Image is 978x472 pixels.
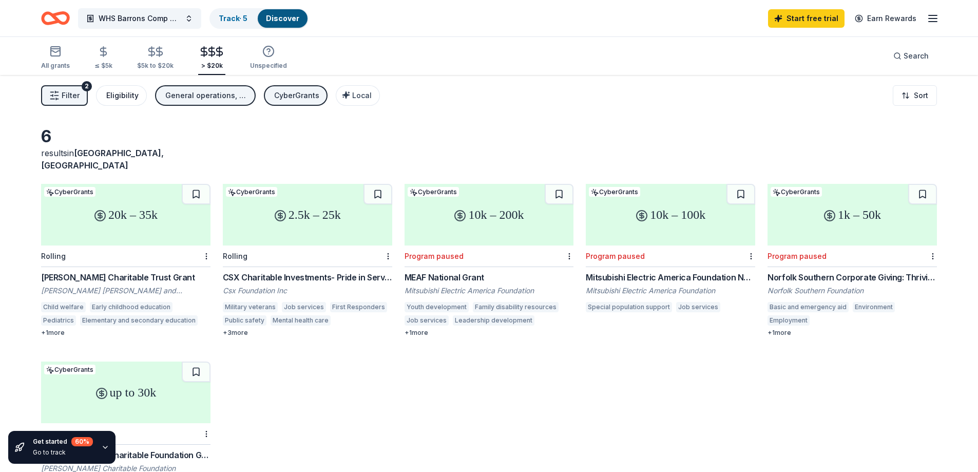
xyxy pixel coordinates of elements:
[44,187,95,197] div: CyberGrants
[223,302,278,312] div: Military veterans
[137,62,174,70] div: $5k to $20k
[768,315,810,326] div: Employment
[41,126,210,147] div: 6
[768,302,849,312] div: Basic and emergency aid
[336,85,380,106] button: Local
[41,252,66,260] div: Rolling
[223,271,392,284] div: CSX Charitable Investments- Pride in Service Grants
[165,89,247,102] div: General operations, Projects & programming, Scholarship, Exhibitions, Training and capacity building
[41,184,210,337] a: 20k – 35kCyberGrantsRolling[PERSON_NAME] Charitable Trust Grant[PERSON_NAME] [PERSON_NAME] and [P...
[82,81,92,91] div: 2
[405,315,449,326] div: Job services
[96,85,147,106] button: Eligibility
[198,62,225,70] div: > $20k
[223,184,392,337] a: 2.5k – 25kCyberGrantsRollingCSX Charitable Investments- Pride in Service GrantsCsx Foundation Inc...
[223,286,392,296] div: Csx Foundation Inc
[209,8,309,29] button: Track· 5Discover
[71,437,93,446] div: 60 %
[771,187,822,197] div: CyberGrants
[62,89,80,102] span: Filter
[586,302,672,312] div: Special population support
[405,329,574,337] div: + 1 more
[41,6,70,30] a: Home
[885,46,937,66] button: Search
[41,315,76,326] div: Pediatrics
[219,14,247,23] a: Track· 5
[768,9,845,28] a: Start free trial
[33,437,93,446] div: Get started
[264,85,328,106] button: CyberGrants
[453,315,534,326] div: Leadership development
[223,184,392,246] div: 2.5k – 25k
[137,42,174,75] button: $5k to $20k
[586,184,755,246] div: 10k – 100k
[271,315,331,326] div: Mental health care
[41,148,164,171] span: in
[282,302,326,312] div: Job services
[41,85,88,106] button: Filter2
[768,271,937,284] div: Norfolk Southern Corporate Giving: Thriving Communities Grant Program
[405,184,574,246] div: 10k – 200k
[41,302,86,312] div: Child welfare
[90,302,172,312] div: Early childhood education
[330,302,387,312] div: First Responders
[405,286,574,296] div: Mitsubishi Electric America Foundation
[41,271,210,284] div: [PERSON_NAME] Charitable Trust Grant
[586,252,645,260] div: Program paused
[250,62,287,70] div: Unspecified
[223,329,392,337] div: + 3 more
[589,187,640,197] div: CyberGrants
[250,41,287,75] button: Unspecified
[768,184,937,246] div: 1k – 50k
[768,252,827,260] div: Program paused
[849,9,923,28] a: Earn Rewards
[41,362,210,423] div: up to 30k
[41,184,210,246] div: 20k – 35k
[41,62,70,70] div: All grants
[80,315,198,326] div: Elementary and secondary education
[155,85,256,106] button: General operations, Projects & programming, Scholarship, Exhibitions, Training and capacity building
[274,89,319,102] div: CyberGrants
[405,184,574,337] a: 10k – 200kCyberGrantsProgram pausedMEAF National GrantMitsubishi Electric America FoundationYouth...
[405,302,469,312] div: Youth development
[676,302,720,312] div: Job services
[266,14,299,23] a: Discover
[223,252,247,260] div: Rolling
[473,302,559,312] div: Family disability resources
[768,286,937,296] div: Norfolk Southern Foundation
[853,302,895,312] div: Environment
[41,329,210,337] div: + 1 more
[106,89,139,102] div: Eligibility
[226,187,277,197] div: CyberGrants
[768,329,937,337] div: + 1 more
[223,315,266,326] div: Public safety
[198,42,225,75] button: > $20k
[768,184,937,337] a: 1k – 50kCyberGrantsProgram pausedNorfolk Southern Corporate Giving: Thriving Communities Grant Pr...
[99,12,181,25] span: WHS Barrons Comp Cheer
[41,148,164,171] span: [GEOGRAPHIC_DATA], [GEOGRAPHIC_DATA]
[586,286,755,296] div: Mitsubishi Electric America Foundation
[586,184,755,315] a: 10k – 100kCyberGrantsProgram pausedMitsubishi Electric America Foundation National GrantMitsubish...
[586,271,755,284] div: Mitsubishi Electric America Foundation National Grant
[78,8,201,29] button: WHS Barrons Comp Cheer
[41,286,210,296] div: [PERSON_NAME] [PERSON_NAME] and [PERSON_NAME] "Mac" [PERSON_NAME] Charitable Trust
[94,42,112,75] button: ≤ $5k
[33,448,93,457] div: Go to track
[94,62,112,70] div: ≤ $5k
[405,271,574,284] div: MEAF National Grant
[44,365,95,374] div: CyberGrants
[408,187,459,197] div: CyberGrants
[405,252,464,260] div: Program paused
[41,41,70,75] button: All grants
[41,147,210,172] div: results
[904,50,929,62] span: Search
[893,85,937,106] button: Sort
[352,91,372,100] span: Local
[914,89,928,102] span: Sort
